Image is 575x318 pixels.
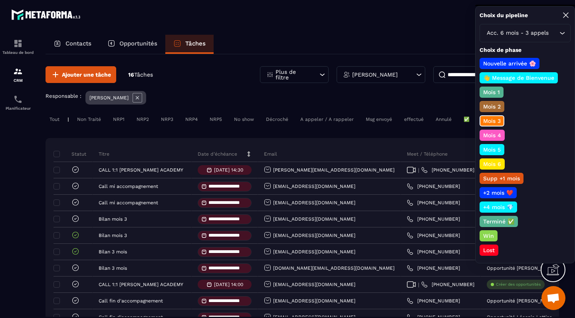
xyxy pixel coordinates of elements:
[89,95,129,101] p: [PERSON_NAME]
[276,69,311,80] p: Plus de filtre
[133,115,153,124] div: NRP2
[67,117,69,122] p: |
[99,216,127,222] p: Bilan mois 3
[418,167,419,173] span: |
[62,71,111,79] span: Ajouter une tâche
[407,298,460,304] a: [PHONE_NUMBER]
[421,281,474,288] a: [PHONE_NUMBER]
[134,71,153,78] span: Tâches
[99,282,183,287] p: CALL 1:1 [PERSON_NAME] ACADEMY
[418,282,419,288] span: |
[485,29,550,38] span: Acc. 6 mois - 3 appels
[480,24,571,42] div: Search for option
[99,298,163,304] p: Call fin d'accompagnement
[407,199,460,206] a: [PHONE_NUMBER]
[56,151,86,157] p: Statut
[482,146,502,154] p: Mois 5
[460,115,474,124] div: ✅
[482,74,555,82] p: 👋 Message de Bienvenue
[128,71,153,79] p: 16
[2,106,34,111] p: Planificateur
[230,115,258,124] div: No show
[13,67,23,76] img: formation
[432,115,456,124] div: Annulé
[13,95,23,104] img: scheduler
[482,189,514,197] p: +2 mois ❤️
[541,286,565,310] div: Ouvrir le chat
[421,167,474,173] a: [PHONE_NUMBER]
[198,151,237,157] p: Date d’échéance
[99,184,158,189] p: Call mi accompagnement
[2,50,34,55] p: Tableau de bord
[482,131,502,139] p: Mois 4
[407,216,460,222] a: [PHONE_NUMBER]
[109,115,129,124] div: NRP1
[46,66,116,83] button: Ajouter une tâche
[407,265,460,271] a: [PHONE_NUMBER]
[482,59,537,67] p: Nouvelle arrivée 🌸
[2,33,34,61] a: formationformationTableau de bord
[165,35,214,54] a: Tâches
[482,88,501,96] p: Mois 1
[362,115,396,124] div: Msg envoyé
[482,103,502,111] p: Mois 2
[214,282,243,287] p: [DATE] 14:00
[296,115,358,124] div: A appeler / A rappeler
[262,115,292,124] div: Décroché
[2,78,34,83] p: CRM
[407,232,460,239] a: [PHONE_NUMBER]
[352,72,398,77] p: [PERSON_NAME]
[482,246,496,254] p: Lost
[99,35,165,54] a: Opportunités
[482,117,502,125] p: Mois 3
[550,29,557,38] input: Search for option
[157,115,177,124] div: NRP3
[185,40,206,47] p: Tâches
[99,200,158,205] p: Call mi accompagnement
[11,7,83,22] img: logo
[482,232,495,240] p: Win
[407,249,460,255] a: [PHONE_NUMBER]
[13,39,23,48] img: formation
[99,167,183,173] p: CALL 1:1 [PERSON_NAME] ACADEMY
[480,46,571,54] p: Choix de phase
[99,265,127,271] p: Bilan 3 mois
[264,151,277,157] p: Email
[206,115,226,124] div: NRP5
[482,174,521,182] p: Supp +1 mois
[487,298,556,304] p: Opportunité [PERSON_NAME]
[482,217,516,225] p: Terminé ✅
[46,115,63,124] div: Tout
[480,12,528,19] p: Choix du pipeline
[46,93,81,99] p: Responsable :
[99,151,109,157] p: Titre
[482,160,502,168] p: Mois 6
[181,115,202,124] div: NRP4
[73,115,105,124] div: Non Traité
[99,233,127,238] p: Bilan mois 3
[119,40,157,47] p: Opportunités
[496,282,541,287] p: Créer des opportunités
[65,40,91,47] p: Contacts
[407,183,460,190] a: [PHONE_NUMBER]
[487,265,556,271] p: Opportunité [PERSON_NAME]
[2,89,34,117] a: schedulerschedulerPlanificateur
[214,167,243,173] p: [DATE] 14:30
[99,249,127,255] p: Bilan 3 mois
[400,115,428,124] div: effectué
[2,61,34,89] a: formationformationCRM
[482,203,515,211] p: +4 mois 💎
[407,151,448,157] p: Meet / Téléphone
[46,35,99,54] a: Contacts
